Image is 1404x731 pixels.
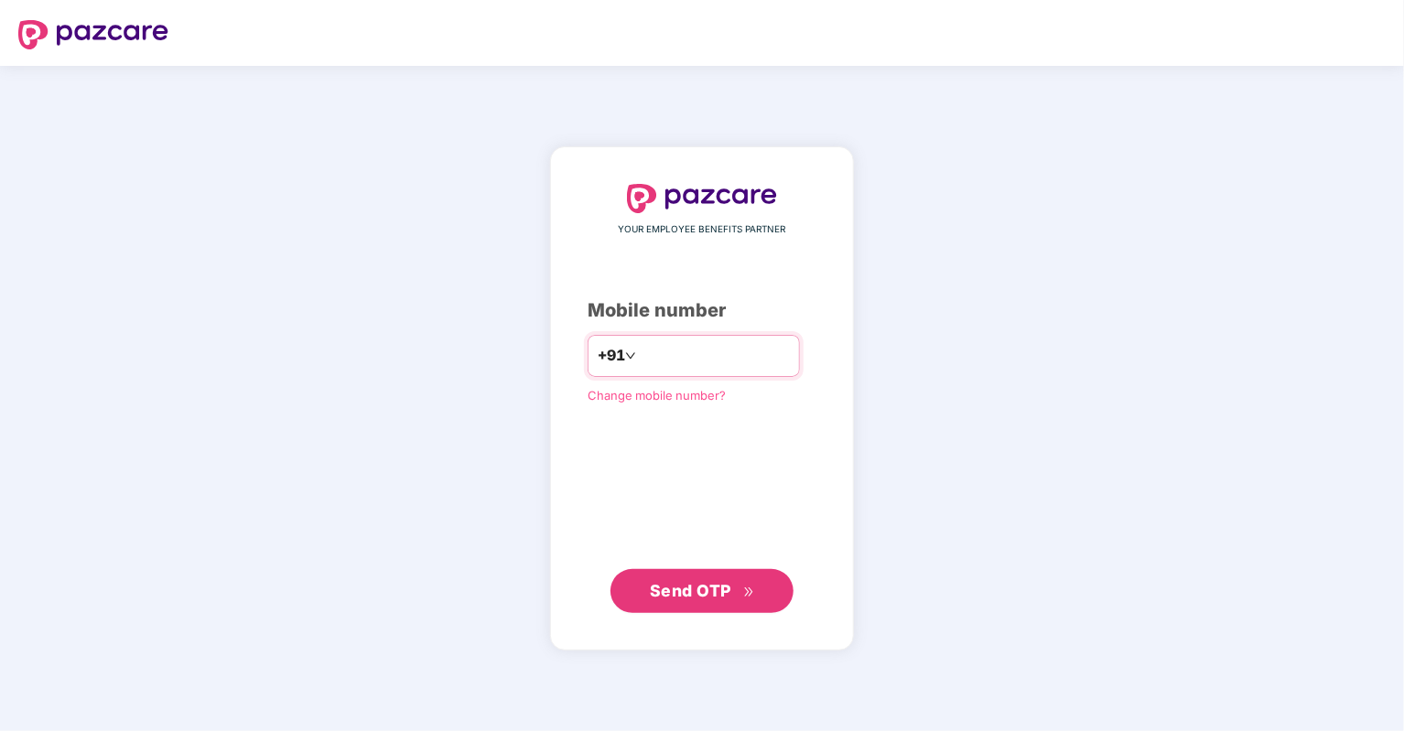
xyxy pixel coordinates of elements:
[625,350,636,361] span: down
[588,388,726,403] a: Change mobile number?
[18,20,168,49] img: logo
[743,586,755,598] span: double-right
[619,222,786,237] span: YOUR EMPLOYEE BENEFITS PARTNER
[598,344,625,367] span: +91
[610,569,794,613] button: Send OTPdouble-right
[588,296,816,325] div: Mobile number
[627,184,777,213] img: logo
[650,581,731,600] span: Send OTP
